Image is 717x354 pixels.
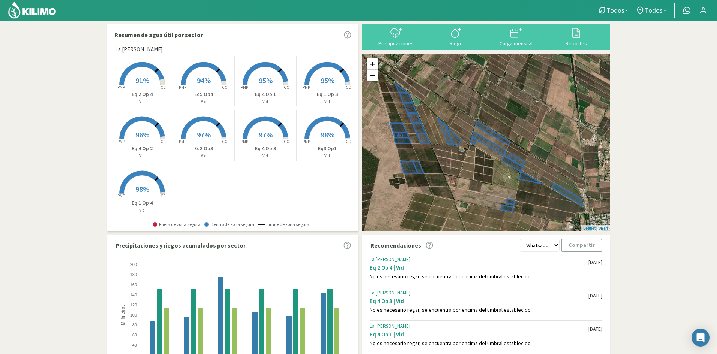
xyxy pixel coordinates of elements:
[370,273,588,280] div: No es necesario regar, se encuentra por encima del umbral establecido
[117,139,125,144] tspan: PMP
[488,41,544,46] div: Carga mensual
[235,153,296,159] p: Vid
[160,139,166,144] tspan: CC
[160,85,166,90] tspan: CC
[241,139,248,144] tspan: PMP
[117,193,125,199] tspan: PMP
[606,6,624,14] span: Todos
[368,41,424,46] div: Precipitaciones
[173,145,235,152] p: Eq3 Op3
[111,207,173,214] p: Vid
[117,85,125,90] tspan: PMP
[130,272,137,277] text: 180
[235,90,296,98] p: Eq 4 Op 1
[197,130,211,139] span: 97%
[321,130,334,139] span: 98%
[235,145,296,152] p: Eq 4 Op 3
[426,27,486,46] button: Riego
[370,307,588,313] div: No es necesario regar, se encuentra por encima del umbral establecido
[370,264,588,271] div: Eq 2 Op 4 | Vid
[132,333,137,337] text: 60
[321,76,334,85] span: 95%
[111,145,173,152] p: Eq 4 Op 2
[115,45,162,54] span: La [PERSON_NAME]
[486,27,546,46] button: Carga mensual
[235,99,296,105] p: Vid
[153,222,201,227] span: Fuera de zona segura
[179,139,186,144] tspan: PMP
[259,130,273,139] span: 97%
[160,193,166,199] tspan: CC
[303,139,310,144] tspan: PMP
[297,90,358,98] p: Eq 1 Op 3
[111,99,173,105] p: Vid
[588,293,602,299] div: [DATE]
[370,340,588,347] div: No es necesario regar, se encuentra por encima del umbral establecido
[197,76,211,85] span: 94%
[135,130,149,139] span: 96%
[691,329,709,347] div: Open Intercom Messenger
[370,323,588,329] div: La [PERSON_NAME]
[130,282,137,287] text: 160
[367,58,378,70] a: Zoom in
[130,303,137,307] text: 120
[259,76,273,85] span: 95%
[111,90,173,98] p: Eq 2 Op 4
[601,226,608,230] a: Esri
[367,70,378,81] a: Zoom out
[179,85,186,90] tspan: PMP
[297,153,358,159] p: Vid
[297,145,358,152] p: Eq3 Op1
[132,323,137,327] text: 80
[135,184,149,194] span: 98%
[370,290,588,296] div: La [PERSON_NAME]
[120,305,126,325] text: Milímetros
[241,85,248,90] tspan: PMP
[581,225,610,232] div: | ©
[366,27,426,46] button: Precipitaciones
[583,226,595,230] a: Leaflet
[114,30,203,39] p: Resumen de agua útil por sector
[346,139,351,144] tspan: CC
[588,326,602,332] div: [DATE]
[115,241,246,250] p: Precipitaciones y riegos acumulados por sector
[297,99,358,105] p: Vid
[111,153,173,159] p: Vid
[258,222,309,227] span: Límite de zona segura
[111,199,173,207] p: Eq 1 Op 4
[346,85,351,90] tspan: CC
[135,76,149,85] span: 91%
[428,41,484,46] div: Riego
[546,27,606,46] button: Reportes
[370,241,421,250] p: Recomendaciones
[284,85,289,90] tspan: CC
[588,259,602,266] div: [DATE]
[303,85,310,90] tspan: PMP
[284,139,289,144] tspan: CC
[130,313,137,317] text: 100
[173,153,235,159] p: Vid
[130,262,137,267] text: 200
[173,90,235,98] p: Eq5 Op4
[222,85,228,90] tspan: CC
[548,41,604,46] div: Reportes
[645,6,663,14] span: Todos
[173,99,235,105] p: Vid
[222,139,228,144] tspan: CC
[7,1,57,19] img: Kilimo
[370,297,588,305] div: Eq 4 Op 3 | Vid
[204,222,254,227] span: Dentro de zona segura
[370,257,588,263] div: La [PERSON_NAME]
[370,331,588,338] div: Eq 4 Op 1 | Vid
[132,343,137,347] text: 40
[130,293,137,297] text: 140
